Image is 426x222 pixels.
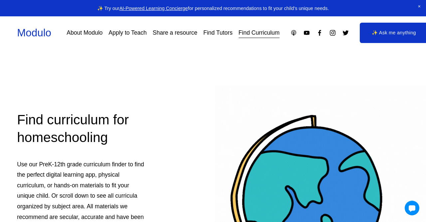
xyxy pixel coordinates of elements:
[203,27,233,39] a: Find Tutors
[290,29,297,36] a: Apple Podcasts
[108,27,147,39] a: Apply to Teach
[329,29,336,36] a: Instagram
[67,27,103,39] a: About Modulo
[17,27,51,39] a: Modulo
[342,29,349,36] a: Twitter
[316,29,323,36] a: Facebook
[239,27,280,39] a: Find Curriculum
[119,6,188,11] a: AI-Powered Learning Concierge
[153,27,197,39] a: Share a resource
[17,111,145,146] h2: Find curriculum for homeschooling
[303,29,310,36] a: YouTube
